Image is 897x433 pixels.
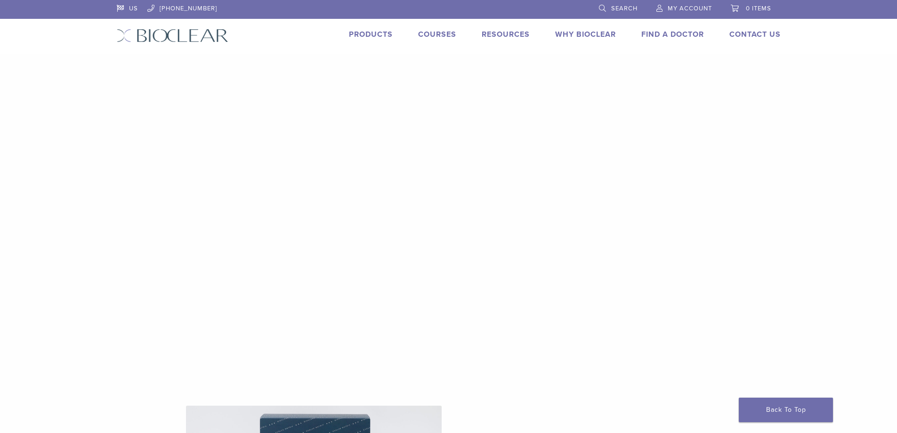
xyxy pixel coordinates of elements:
[349,30,393,39] a: Products
[482,30,530,39] a: Resources
[555,30,616,39] a: Why Bioclear
[117,29,228,42] img: Bioclear
[746,5,771,12] span: 0 items
[611,5,638,12] span: Search
[418,30,456,39] a: Courses
[668,5,712,12] span: My Account
[739,398,833,422] a: Back To Top
[641,30,704,39] a: Find A Doctor
[729,30,781,39] a: Contact Us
